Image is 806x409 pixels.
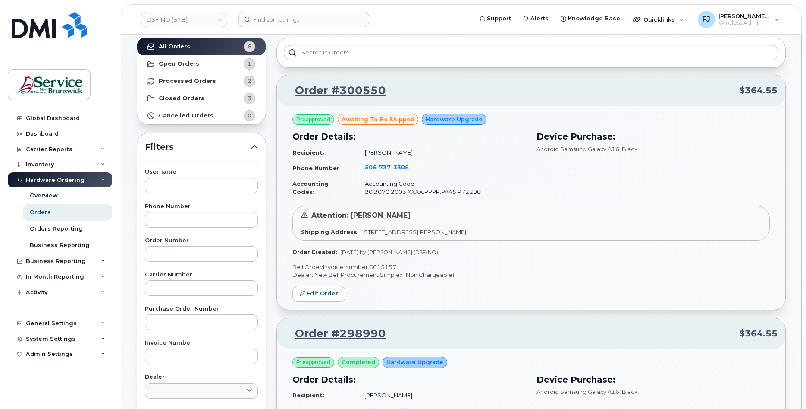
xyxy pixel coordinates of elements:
td: Accounting Code: 20.2070.2003.XXXX.PPPP.PA45.P72200 [357,176,526,199]
span: $364.55 [739,84,778,97]
h3: Device Purchase: [536,373,770,386]
label: Phone Number [145,204,258,209]
p: Dealer: New Bell Procurement Simplex (Non Chargeable) [292,271,770,279]
span: [STREET_ADDRESS][PERSON_NAME] [362,228,466,235]
span: FJ [702,14,710,25]
label: Order Number [145,238,258,244]
input: Search in orders [284,45,778,60]
p: Bell Order/Invoice Number 3015157 [292,263,770,271]
label: Invoice Number [145,340,258,346]
a: All Orders6 [137,38,266,55]
td: [PERSON_NAME] [357,388,526,403]
h3: Order Details: [292,130,526,143]
a: Knowledge Base [555,10,626,27]
a: Open Orders1 [137,55,266,73]
h3: Order Details: [292,373,526,386]
h3: Device Purchase: [536,130,770,143]
label: Username [145,169,258,175]
a: Closed Orders3 [137,90,266,107]
span: Knowledge Base [568,14,620,23]
div: Quicklinks [627,11,690,28]
td: [PERSON_NAME] [357,145,526,160]
span: Wireless Admin [718,19,770,26]
span: 6 [248,42,251,51]
span: Android Samsung Galaxy A16 [536,388,619,395]
a: Processed Orders2 [137,73,266,90]
span: Support [487,14,511,23]
span: Quicklinks [643,16,675,23]
strong: Shipping Address: [301,228,359,235]
a: Alerts [517,10,555,27]
label: Carrier Number [145,272,258,278]
span: Preapproved [296,116,330,124]
span: 3308 [391,164,409,171]
strong: Phone Number [292,165,339,171]
strong: Recipient: [292,392,324,399]
span: Preapproved [296,358,330,366]
span: awaiting to be shipped [342,115,414,124]
strong: Closed Orders [159,95,204,102]
span: completed [342,358,375,366]
a: Edit Order [292,286,345,302]
span: Attention: [PERSON_NAME] [311,211,411,219]
span: 1 [248,60,251,68]
span: 2 [248,77,251,85]
a: DSF-NO (SNB) [141,12,227,27]
span: [PERSON_NAME] (SNB) [718,13,770,19]
span: Android Samsung Galaxy A16 [536,146,619,152]
strong: Order Created: [292,249,337,255]
a: 5067373308 [365,164,419,171]
label: Purchase Order Number [145,306,258,312]
strong: Accounting Codes: [292,180,329,195]
strong: Open Orders [159,60,199,67]
span: , Black [619,388,638,395]
a: Support [474,10,517,27]
span: $364.55 [739,327,778,340]
span: 737 [376,164,391,171]
strong: Cancelled Orders [159,112,213,119]
div: Fougere, Jonathan (SNB) [692,11,785,28]
span: 3 [248,94,251,102]
strong: Recipient: [292,149,324,156]
a: Cancelled Orders0 [137,107,266,124]
strong: Processed Orders [159,78,216,85]
span: , Black [619,146,638,152]
strong: All Orders [159,43,190,50]
span: [DATE] by [PERSON_NAME] (DSF-NO) [340,249,438,255]
span: 506 [365,164,409,171]
span: Filters [145,141,251,153]
span: Hardware Upgrade [386,358,443,366]
span: Hardware Upgrade [426,115,483,124]
input: Find something... [238,12,369,27]
span: Alerts [530,14,549,23]
a: Order #298990 [285,326,386,342]
span: 0 [248,111,251,120]
label: Dealer [145,374,258,380]
a: Order #300550 [285,83,386,98]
